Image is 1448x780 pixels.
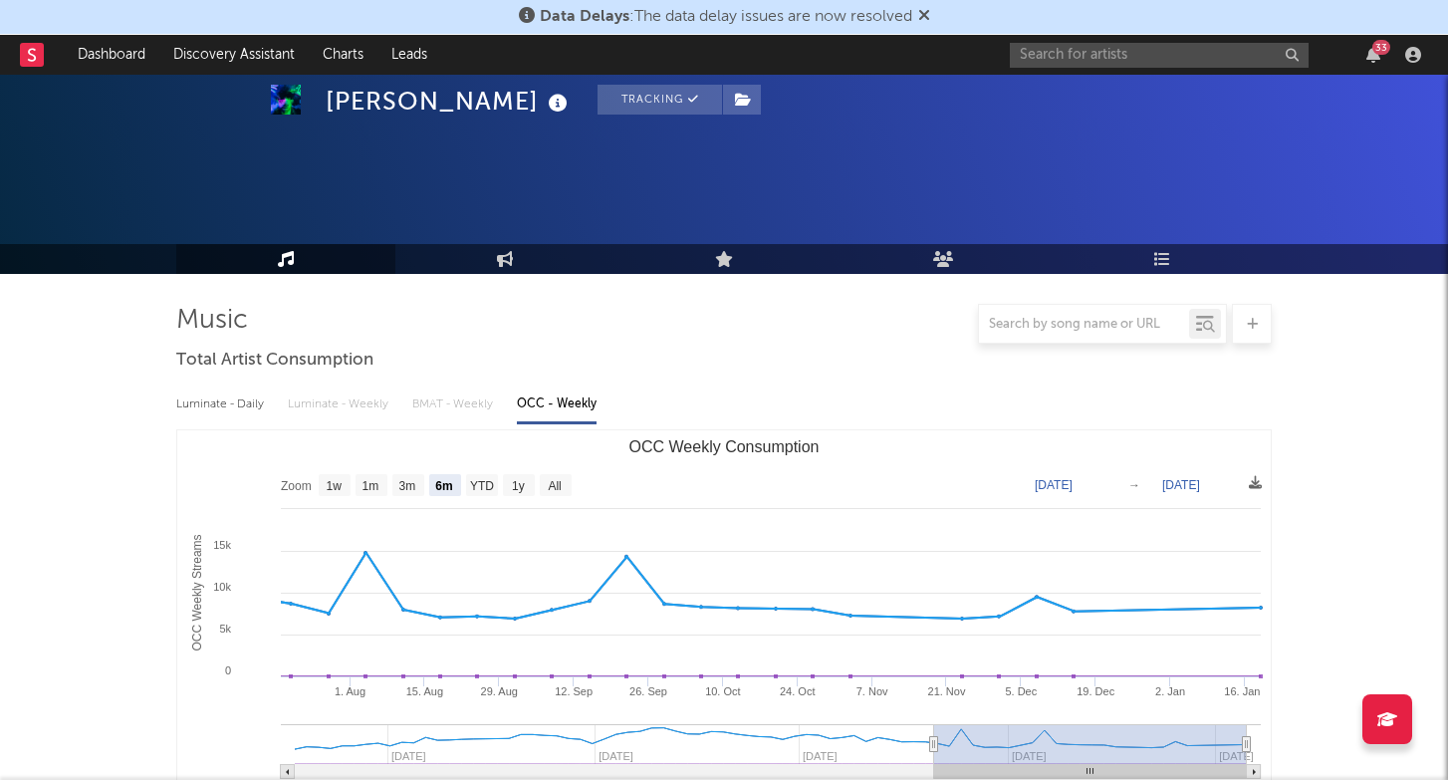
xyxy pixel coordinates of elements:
[399,479,416,493] text: 3m
[512,479,525,493] text: 1y
[629,685,667,697] text: 26. Sep
[159,35,309,75] a: Discovery Assistant
[918,9,930,25] span: Dismiss
[176,388,268,421] div: Luminate - Daily
[1010,43,1309,68] input: Search for artists
[598,85,722,115] button: Tracking
[548,479,561,493] text: All
[1366,47,1380,63] button: 33
[629,438,820,455] text: OCC Weekly Consumption
[856,685,888,697] text: 7. Nov
[406,685,443,697] text: 15. Aug
[1128,478,1140,492] text: →
[326,85,573,118] div: [PERSON_NAME]
[1005,685,1037,697] text: 5. Dec
[327,479,343,493] text: 1w
[309,35,377,75] a: Charts
[1035,478,1073,492] text: [DATE]
[1224,685,1260,697] text: 16. Jan
[219,623,231,635] text: 5k
[64,35,159,75] a: Dashboard
[1162,478,1200,492] text: [DATE]
[1077,685,1114,697] text: 19. Dec
[377,35,441,75] a: Leads
[1155,685,1185,697] text: 2. Jan
[335,685,365,697] text: 1. Aug
[979,317,1189,333] input: Search by song name or URL
[176,349,373,373] span: Total Artist Consumption
[555,685,593,697] text: 12. Sep
[213,539,231,551] text: 15k
[435,479,452,493] text: 6m
[362,479,379,493] text: 1m
[213,581,231,593] text: 10k
[190,534,204,650] text: OCC Weekly Streams
[1219,750,1254,762] text: [DATE]
[928,685,966,697] text: 21. Nov
[470,479,494,493] text: YTD
[225,664,231,676] text: 0
[1372,40,1390,55] div: 33
[481,685,518,697] text: 29. Aug
[517,388,597,421] div: OCC - Weekly
[540,9,912,25] span: : The data delay issues are now resolved
[540,9,629,25] span: Data Delays
[281,479,312,493] text: Zoom
[780,685,815,697] text: 24. Oct
[705,685,740,697] text: 10. Oct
